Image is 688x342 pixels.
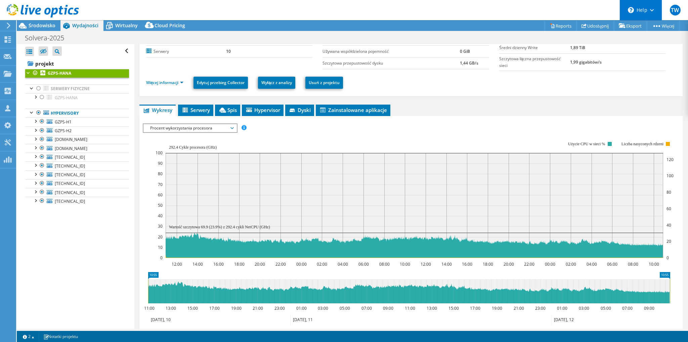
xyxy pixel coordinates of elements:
text: 21:00 [513,305,524,311]
svg: \n [628,7,634,13]
a: [TECHNICAL_ID] [25,170,129,179]
text: 05:00 [600,305,611,311]
text: 100 [156,150,163,156]
a: GZPS-HANA [25,93,129,102]
text: 12:00 [420,261,431,267]
label: Serwery [146,48,226,55]
text: 14:00 [441,261,451,267]
span: Serwery [181,107,210,113]
text: 22:00 [275,261,286,267]
text: 14:00 [192,261,203,267]
text: 23:00 [535,305,545,311]
span: Hypervisor [245,107,280,113]
span: GZPS-H2 [55,128,72,134]
span: Wirtualny [115,22,138,29]
text: 05:00 [339,305,350,311]
a: Udostępnij [576,21,614,31]
text: 10:00 [648,261,659,267]
label: Używana współdzielona pojemność [322,48,460,55]
a: Hypervisory [25,109,129,117]
text: 18:00 [234,261,244,267]
span: Dyski [289,107,311,113]
span: [DOMAIN_NAME] [55,146,87,151]
a: Więcej informacji [146,80,184,85]
span: Cloud Pricing [155,22,185,29]
text: 18:00 [482,261,493,267]
text: 20 [158,234,163,240]
text: 120 [666,157,674,162]
text: 16:00 [213,261,223,267]
a: GZPS-H2 [25,126,129,135]
text: 03:00 [578,305,589,311]
span: [TECHNICAL_ID] [55,154,85,160]
b: GZPS-HANA [48,70,71,76]
text: 15:00 [187,305,198,311]
a: Usuń z projektu [305,77,343,89]
a: [TECHNICAL_ID] [25,188,129,197]
text: 60 [666,206,671,212]
label: Szczytowa przepustowość dysku [322,60,460,67]
text: 00:00 [296,261,306,267]
a: projekt [25,58,129,69]
text: 00:00 [545,261,555,267]
text: 23:00 [274,305,285,311]
span: Środowisko [29,22,55,29]
b: 1,99 gigabitów/s [570,59,602,65]
b: 1,44 GB/s [460,60,478,66]
text: 04:00 [337,261,348,267]
text: 10:00 [399,261,410,267]
a: [DOMAIN_NAME] [25,144,129,153]
a: Wyłącz z analizy [258,77,295,89]
text: 40 [666,222,671,228]
text: 06:00 [358,261,369,267]
text: 20:00 [254,261,265,267]
text: 08:00 [628,261,638,267]
span: Procent wykorzystania procesora [147,124,233,132]
span: [TECHNICAL_ID] [55,190,85,195]
text: 17:00 [209,305,219,311]
text: 19:00 [491,305,502,311]
text: 16:00 [462,261,472,267]
text: 13:00 [165,305,176,311]
span: Zainstalowane aplikacje [319,107,387,113]
a: [TECHNICAL_ID] [25,161,129,170]
span: Wydajności [72,22,98,29]
h1: Solvera-2025 [22,34,75,42]
label: Średni dzienny Write [499,44,570,51]
text: Użycie CPU w sieci % [568,142,605,146]
a: Więcej [647,21,680,31]
a: GZPS-HANA [25,69,129,78]
text: 09:00 [383,305,393,311]
span: TW [670,5,681,15]
text: 07:00 [361,305,372,311]
text: 90 [158,160,163,166]
text: 10 [158,244,163,250]
text: 11:00 [144,305,154,311]
text: 19:00 [231,305,241,311]
text: 02:00 [565,261,576,267]
b: 0 GiB [460,48,470,54]
span: Spis [218,107,237,113]
text: 292.4 Cykle procesora (GHz) [169,145,217,150]
text: Liczba nasyconych rdzeni [621,142,663,146]
text: 02:00 [316,261,327,267]
span: [TECHNICAL_ID] [55,198,85,204]
span: [TECHNICAL_ID] [55,172,85,178]
text: 12:00 [171,261,182,267]
a: 2 [18,332,39,341]
a: Notatki projektu [39,332,83,341]
text: 09:00 [644,305,654,311]
span: Wykresy [143,107,172,113]
label: Szczytowa łączna przepustowość sieci [499,55,570,69]
text: 01:00 [557,305,567,311]
span: GZPS-H1 [55,119,72,125]
b: 10 [226,48,231,54]
text: 06:00 [607,261,617,267]
text: 11:00 [404,305,415,311]
a: Reports [545,21,577,31]
text: 22:00 [524,261,534,267]
text: 50 [158,202,163,208]
a: [TECHNICAL_ID] [25,153,129,161]
text: 20 [666,238,671,244]
text: 80 [666,189,671,195]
